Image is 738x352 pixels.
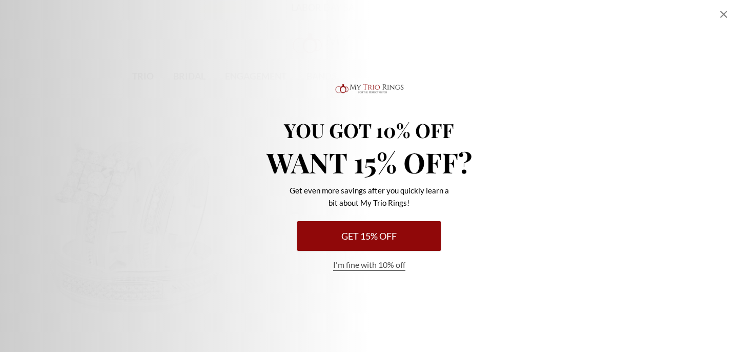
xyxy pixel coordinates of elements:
p: Get even more savings after you quickly learn a bit about My Trio Rings! [287,184,451,209]
img: Logo [333,82,405,96]
button: Get 15% Off [297,221,441,251]
p: Want 15% Off? [246,148,492,176]
div: Close popup [717,8,730,21]
button: I'm fine with 10% off [333,259,405,271]
p: You Got 10% Off [246,121,492,140]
